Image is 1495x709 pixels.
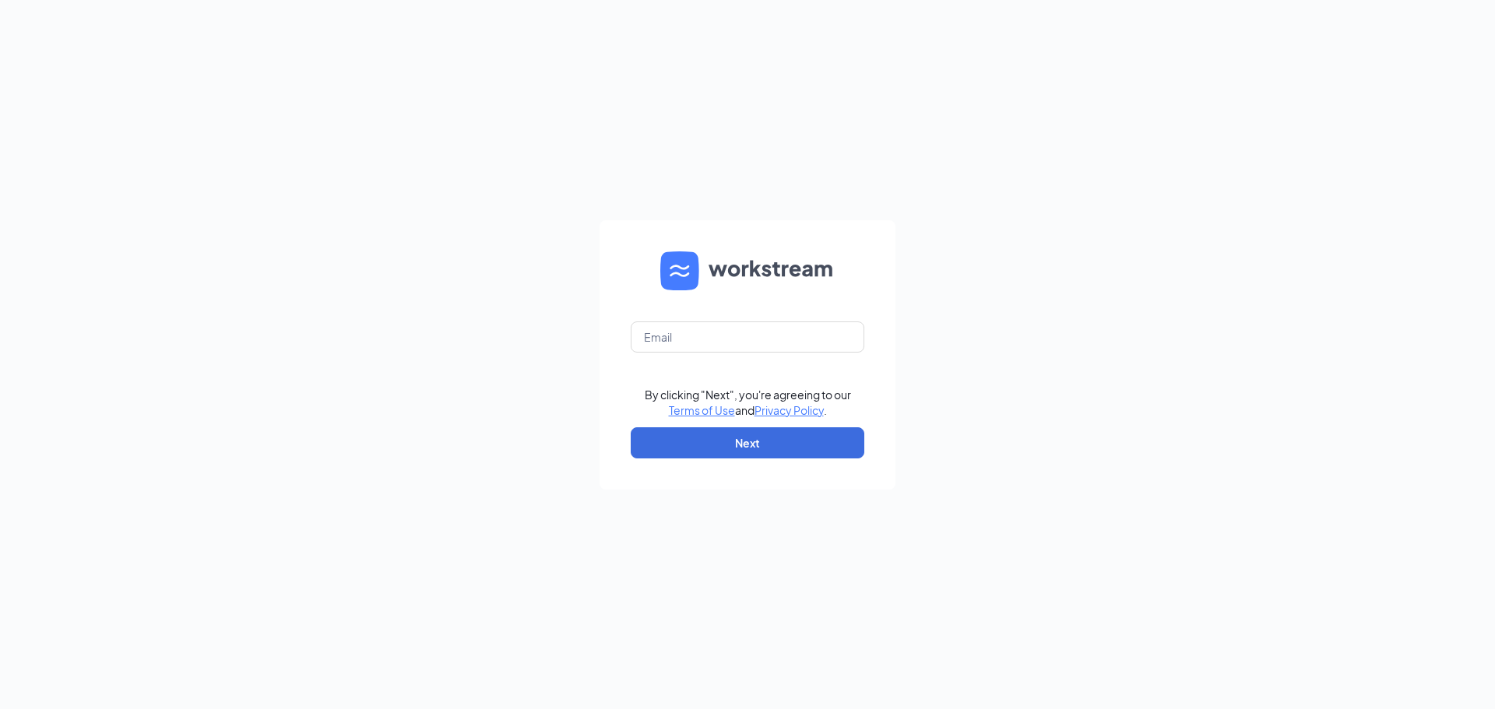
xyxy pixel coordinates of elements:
img: WS logo and Workstream text [660,251,835,290]
button: Next [631,427,864,458]
a: Terms of Use [669,403,735,417]
input: Email [631,321,864,353]
a: Privacy Policy [755,403,824,417]
div: By clicking "Next", you're agreeing to our and . [645,387,851,418]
